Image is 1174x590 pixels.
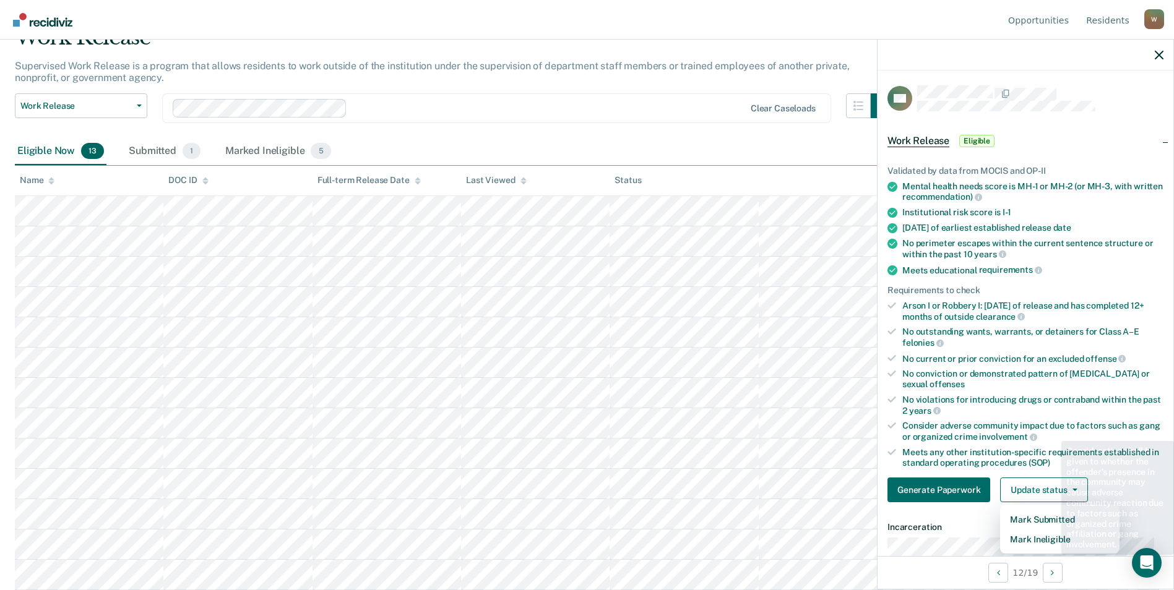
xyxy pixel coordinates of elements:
div: Meets educational [902,265,1163,276]
div: Validated by data from MOCIS and OP-II [887,166,1163,176]
span: involvement [979,432,1037,442]
div: [DATE] of earliest established release [902,223,1163,233]
span: 1 [183,143,201,159]
div: No outstanding wants, warrants, or detainers for Class A–E [902,327,1163,348]
div: Clear caseloads [751,103,816,114]
span: 5 [311,143,330,159]
div: No violations for introducing drugs or contraband within the past 2 [902,395,1163,416]
div: W [1144,9,1164,29]
button: Mark Submitted [1000,510,1120,529]
div: Open Intercom Messenger [1132,548,1162,578]
span: Work Release [887,135,949,147]
div: Consider adverse community impact due to factors such as gang or organized crime [902,421,1163,442]
span: (SOP) [1029,458,1050,468]
div: 12 / 19 [878,556,1173,589]
div: Full-term Release Date [317,175,421,186]
button: Profile dropdown button [1144,9,1164,29]
div: Requirements to check [887,285,1163,296]
span: recommendation) [902,192,982,202]
span: date [1053,223,1071,233]
p: Supervised Work Release is a program that allows residents to work outside of the institution und... [15,60,850,83]
div: Meets any other institution-specific requirements established in standard operating procedures [902,447,1163,468]
button: Update status [1000,477,1087,502]
span: clearance [976,312,1025,322]
div: Dropdown Menu [1000,505,1120,554]
div: No perimeter escapes within the current sentence structure or within the past 10 [902,238,1163,259]
div: DOC ID [168,175,208,186]
div: Mental health needs score is MH-1 or MH-2 (or MH-3, with written [902,181,1163,202]
div: No current or prior conviction for an excluded [902,353,1163,364]
span: felonies [902,338,944,348]
div: Submitted [126,138,203,165]
div: Status [615,175,641,186]
button: Previous Opportunity [988,563,1008,583]
div: No conviction or demonstrated pattern of [MEDICAL_DATA] or sexual [902,369,1163,390]
button: Generate Paperwork [887,477,990,502]
div: Arson I or Robbery I: [DATE] of release and has completed 12+ months of outside [902,301,1163,322]
div: Last Viewed [466,175,526,186]
span: I-1 [1003,207,1011,217]
div: Eligible Now [15,138,106,165]
span: years [974,249,1006,259]
span: 13 [81,143,104,159]
div: Institutional risk score is [902,207,1163,218]
button: Mark Ineligible [1000,529,1120,549]
span: years [909,406,941,416]
div: Name [20,175,54,186]
span: offense [1086,354,1126,364]
img: Recidiviz [13,13,72,27]
div: Marked Ineligible [223,138,334,165]
div: Work ReleaseEligible [878,121,1173,161]
div: Work Release [15,25,896,60]
span: Eligible [959,135,995,147]
button: Next Opportunity [1043,563,1063,583]
span: Work Release [20,101,132,111]
span: requirements [979,265,1042,275]
span: offenses [930,379,965,389]
dt: Incarceration [887,522,1163,532]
